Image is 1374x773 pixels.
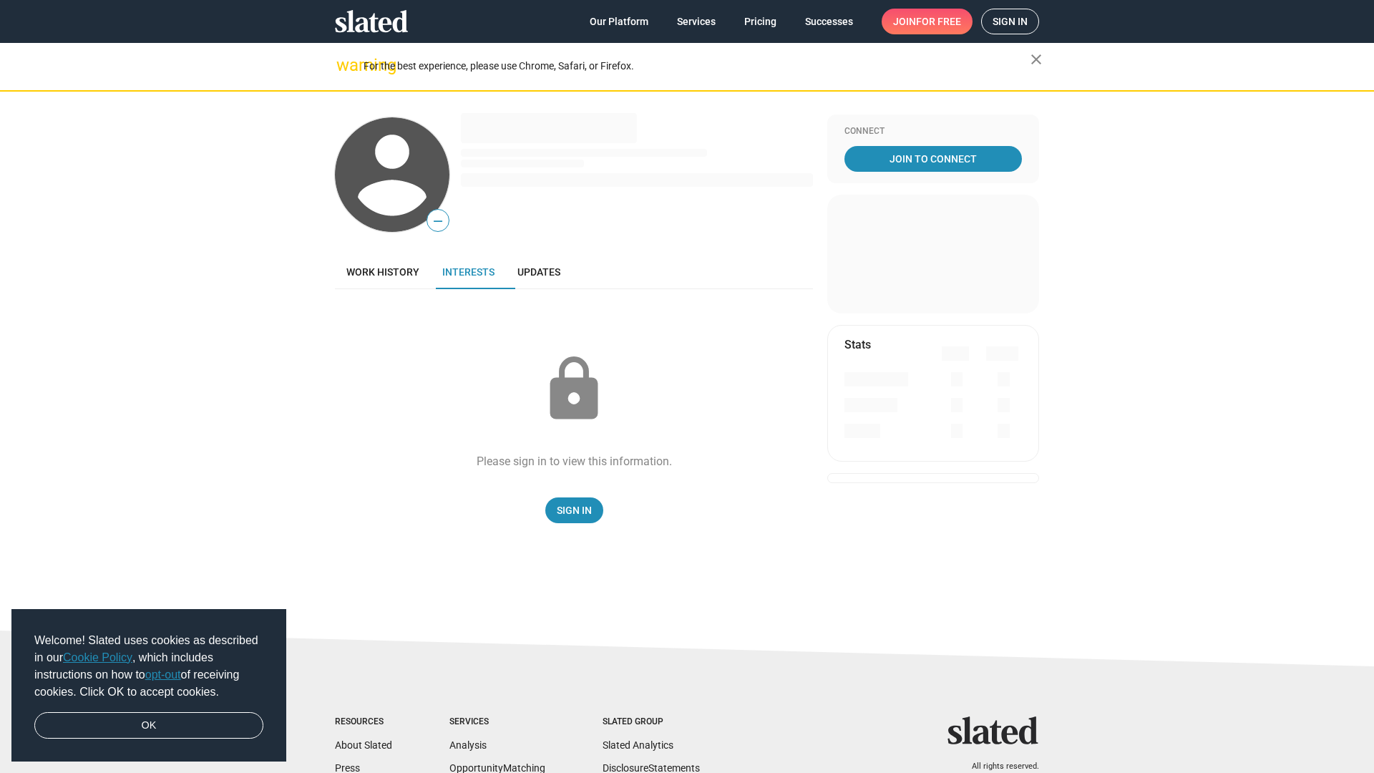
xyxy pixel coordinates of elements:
a: opt-out [145,669,181,681]
a: Slated Analytics [603,739,673,751]
a: Sign in [981,9,1039,34]
a: Services [666,9,727,34]
a: Join To Connect [844,146,1022,172]
a: Analysis [449,739,487,751]
a: Our Platform [578,9,660,34]
span: Successes [805,9,853,34]
a: Updates [506,255,572,289]
span: Pricing [744,9,776,34]
a: About Slated [335,739,392,751]
mat-icon: close [1028,51,1045,68]
a: Joinfor free [882,9,973,34]
div: For the best experience, please use Chrome, Safari, or Firefox. [364,57,1030,76]
mat-icon: warning [336,57,354,74]
span: Work history [346,266,419,278]
span: Sign in [993,9,1028,34]
div: Connect [844,126,1022,137]
span: Our Platform [590,9,648,34]
mat-card-title: Stats [844,337,871,352]
span: for free [916,9,961,34]
span: Services [677,9,716,34]
div: Please sign in to view this information. [477,454,672,469]
div: Resources [335,716,392,728]
span: Welcome! Slated uses cookies as described in our , which includes instructions on how to of recei... [34,632,263,701]
mat-icon: lock [538,354,610,425]
div: Services [449,716,545,728]
span: Updates [517,266,560,278]
div: Slated Group [603,716,700,728]
span: Join [893,9,961,34]
span: — [427,212,449,230]
a: Successes [794,9,864,34]
a: Interests [431,255,506,289]
a: Work history [335,255,431,289]
span: Join To Connect [847,146,1019,172]
span: Sign In [557,497,592,523]
a: dismiss cookie message [34,712,263,739]
a: Sign In [545,497,603,523]
a: Pricing [733,9,788,34]
span: Interests [442,266,494,278]
a: Cookie Policy [63,651,132,663]
div: cookieconsent [11,609,286,762]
